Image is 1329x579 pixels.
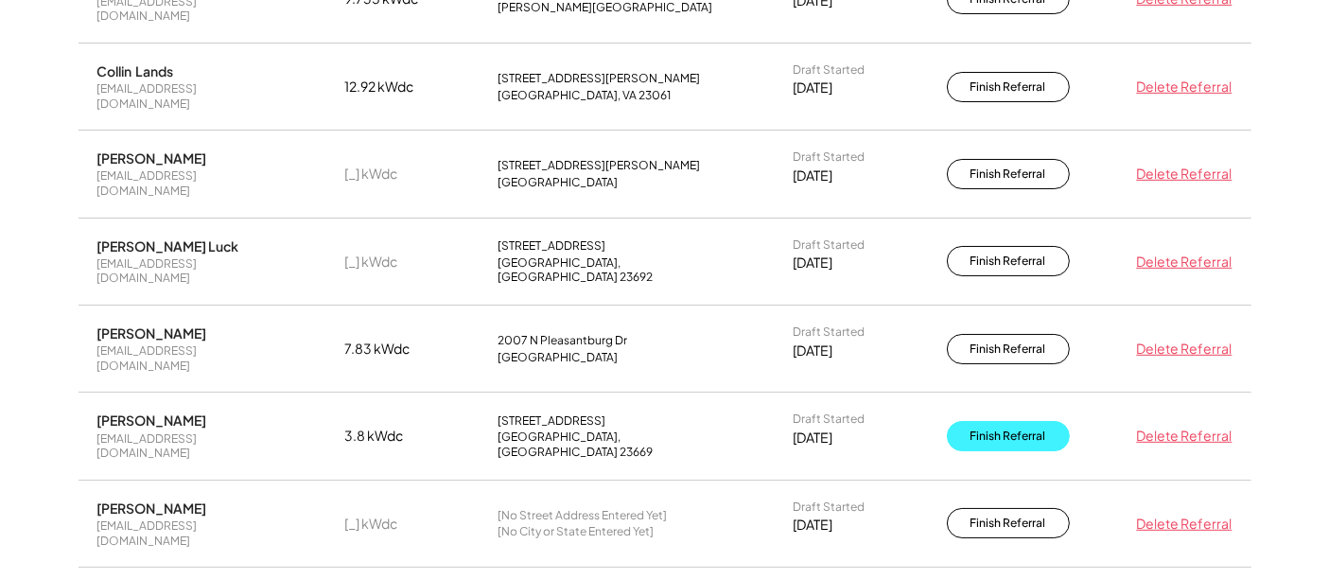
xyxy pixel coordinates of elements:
div: [GEOGRAPHIC_DATA], VA 23061 [498,88,672,103]
div: [_] kWdc [345,165,440,184]
div: Delete Referral [1128,78,1233,96]
div: Draft Started [794,412,866,427]
div: [DATE] [794,516,833,535]
div: [STREET_ADDRESS] [498,238,606,254]
button: Finish Referral [947,72,1070,102]
div: Delete Referral [1128,165,1233,184]
div: [No City or State Entered Yet] [498,524,655,539]
div: [EMAIL_ADDRESS][DOMAIN_NAME] [97,343,287,373]
div: [STREET_ADDRESS] [498,413,606,429]
div: [_] kWdc [345,253,440,272]
div: 7.83 kWdc [345,340,440,359]
div: [EMAIL_ADDRESS][DOMAIN_NAME] [97,431,287,461]
div: Draft Started [794,500,866,515]
div: 2007 N Pleasantburg Dr [498,333,628,348]
div: [EMAIL_ADDRESS][DOMAIN_NAME] [97,518,287,548]
div: Draft Started [794,149,866,165]
div: [EMAIL_ADDRESS][DOMAIN_NAME] [97,256,287,286]
div: [PERSON_NAME] Luck [97,237,239,254]
div: [GEOGRAPHIC_DATA], [GEOGRAPHIC_DATA] 23669 [498,430,735,459]
div: Collin Lands [97,62,174,79]
div: [EMAIL_ADDRESS][DOMAIN_NAME] [97,81,287,111]
div: Delete Referral [1128,515,1233,534]
button: Finish Referral [947,421,1070,451]
div: Delete Referral [1128,340,1233,359]
div: Delete Referral [1128,427,1233,446]
div: [PERSON_NAME] [97,149,207,167]
div: [PERSON_NAME] [97,412,207,429]
div: [DATE] [794,79,833,97]
button: Finish Referral [947,334,1070,364]
div: [DATE] [794,167,833,185]
div: [STREET_ADDRESS][PERSON_NAME] [498,158,701,173]
div: 12.92 kWdc [345,78,440,96]
div: [_] kWdc [345,515,440,534]
div: Delete Referral [1128,253,1233,272]
div: 3.8 kWdc [345,427,440,446]
div: [DATE] [794,254,833,272]
div: [GEOGRAPHIC_DATA] [498,175,619,190]
div: Draft Started [794,325,866,340]
div: [DATE] [794,429,833,447]
div: [GEOGRAPHIC_DATA], [GEOGRAPHIC_DATA] 23692 [498,255,735,285]
div: Draft Started [794,62,866,78]
div: [No Street Address Entered Yet] [498,508,668,523]
div: [EMAIL_ADDRESS][DOMAIN_NAME] [97,168,287,198]
button: Finish Referral [947,508,1070,538]
button: Finish Referral [947,159,1070,189]
div: [PERSON_NAME] [97,325,207,342]
div: Draft Started [794,237,866,253]
button: Finish Referral [947,246,1070,276]
div: [PERSON_NAME] [97,500,207,517]
div: [GEOGRAPHIC_DATA] [498,350,619,365]
div: [DATE] [794,342,833,360]
div: [STREET_ADDRESS][PERSON_NAME] [498,71,701,86]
